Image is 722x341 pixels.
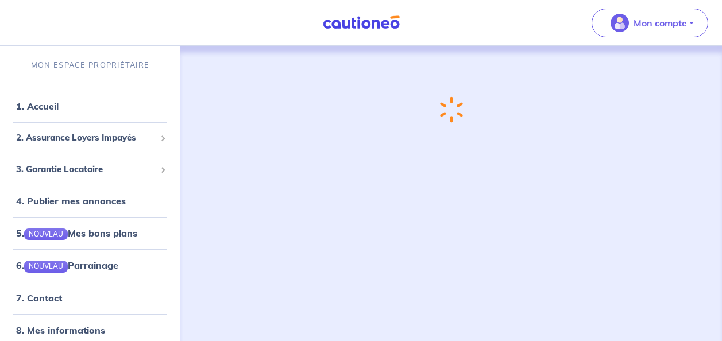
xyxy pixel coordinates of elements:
button: illu_account_valid_menu.svgMon compte [592,9,708,37]
p: MON ESPACE PROPRIÉTAIRE [31,60,149,71]
img: loading-spinner [439,96,464,123]
a: 4. Publier mes annonces [16,195,126,207]
div: 5.NOUVEAUMes bons plans [5,222,176,245]
a: 6.NOUVEAUParrainage [16,259,118,271]
img: Cautioneo [318,15,404,30]
p: Mon compte [634,16,687,30]
img: illu_account_valid_menu.svg [611,14,629,32]
div: 2. Assurance Loyers Impayés [5,127,176,149]
a: 8. Mes informations [16,324,105,336]
div: 4. Publier mes annonces [5,189,176,212]
div: 6.NOUVEAUParrainage [5,254,176,277]
div: 7. Contact [5,286,176,309]
span: 2. Assurance Loyers Impayés [16,131,156,145]
a: 7. Contact [16,292,62,304]
a: 1. Accueil [16,100,59,112]
div: 3. Garantie Locataire [5,158,176,181]
a: 5.NOUVEAUMes bons plans [16,227,137,239]
span: 3. Garantie Locataire [16,163,156,176]
div: 1. Accueil [5,95,176,118]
